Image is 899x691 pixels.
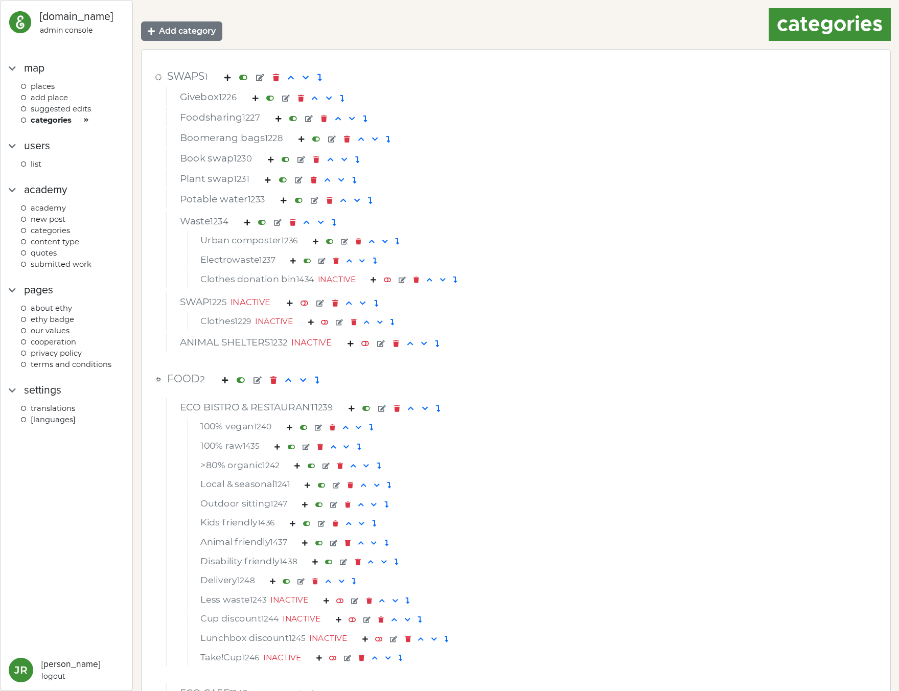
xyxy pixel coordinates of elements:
[31,93,68,102] span: ADD PLACE
[209,297,226,307] small: 1225
[200,254,275,265] span: Electrowaste
[200,440,260,451] span: 100% raw
[31,360,111,369] span: Terms and conditions
[258,518,275,527] small: 1436
[309,633,347,643] span: INACTIVE
[31,104,91,113] span: Suggested edits
[270,537,287,547] small: 1437
[270,595,308,605] span: INACTIVE
[200,556,297,566] span: Disability friendly
[262,460,280,470] small: 1242
[235,316,251,326] small: 1229
[280,557,297,566] small: 1438
[9,11,32,34] img: ethy-logo
[200,374,205,384] small: 2
[243,441,260,451] small: 1435
[200,421,272,432] span: 100% vegan
[242,112,260,123] small: 1227
[31,159,41,169] span: list
[200,273,314,284] span: Clothes donation bin
[265,133,283,143] small: 1228
[200,536,287,547] span: Animal friendly
[204,71,208,82] small: 1
[31,304,72,313] span: About Ethy
[141,21,222,41] button: Add category
[250,595,267,605] small: 1243
[24,182,67,198] div: academy
[200,478,290,489] span: Local & seasonal
[31,415,76,424] span: [languages]
[274,479,290,489] small: 1241
[41,671,100,682] div: logout
[200,459,280,470] span: >80% organic
[31,315,74,324] span: Ethy badge
[154,376,163,383] img: 60f12d7eaf066959d3b70d32
[31,326,70,335] span: Our values
[24,60,44,77] div: map
[289,633,306,643] small: 1245
[291,337,332,348] span: INACTIVE
[210,216,228,226] small: 1234
[200,613,279,624] span: Cup discount
[283,614,320,624] span: INACTIVE
[154,73,163,81] img: 60f12c6eaf066959d3b70d1e
[31,248,57,258] span: Quotes
[270,499,287,509] small: 1247
[167,373,205,385] span: FOOD
[180,111,260,123] span: Foodsharing
[200,632,306,643] span: Lunchbox discount
[31,337,76,347] span: Cooperation
[281,236,298,245] small: 1236
[234,174,249,184] small: 1231
[40,25,113,36] div: admin console
[234,153,252,164] small: 1230
[200,315,251,326] span: Clothes
[31,82,55,91] span: Places
[200,652,260,662] span: Take!Cup
[200,498,287,509] span: Outdoor sitting
[270,337,288,348] small: 1232
[180,401,333,413] span: ECO BISTRO & RESTAURANT
[296,274,314,284] small: 1434
[24,138,50,154] div: Users
[255,316,293,326] span: INACTIVE
[31,116,72,125] span: categories
[40,9,113,25] div: [DOMAIN_NAME]
[259,255,275,265] small: 1237
[9,658,33,682] button: JR
[24,382,61,399] div: settings
[261,614,279,624] small: 1244
[237,575,255,585] small: 1248
[31,237,79,246] span: CONTENT TYPE
[219,92,237,102] small: 1226
[315,402,333,412] small: 1239
[180,152,252,164] span: Book swap
[200,574,255,585] span: Delivery
[254,422,272,431] small: 1240
[180,296,226,308] span: SWAP
[41,658,100,672] div: [PERSON_NAME]
[31,203,66,213] span: Academy
[180,173,249,185] span: Plant swap
[180,91,237,103] span: Givebox
[167,70,208,82] span: SWAPS
[180,193,265,205] span: Potable water
[31,349,82,358] span: Privacy policy
[180,215,228,227] span: Waste
[180,132,283,144] span: Boomerang bags
[200,594,267,605] span: Less waste
[263,653,301,662] span: INACTIVE
[31,226,70,235] span: Categories
[230,297,271,307] span: INACTIVE
[31,404,75,413] span: Translations
[242,653,260,662] small: 1246
[31,215,65,224] span: New post
[769,8,891,41] div: categories
[248,194,265,204] small: 1233
[180,336,288,348] span: ANIMAL SHELTERS
[318,274,356,284] span: INACTIVE
[200,517,275,528] span: Kids friendly
[24,282,53,298] div: Pages
[31,260,91,269] span: Submitted work
[200,235,298,246] span: Urban composter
